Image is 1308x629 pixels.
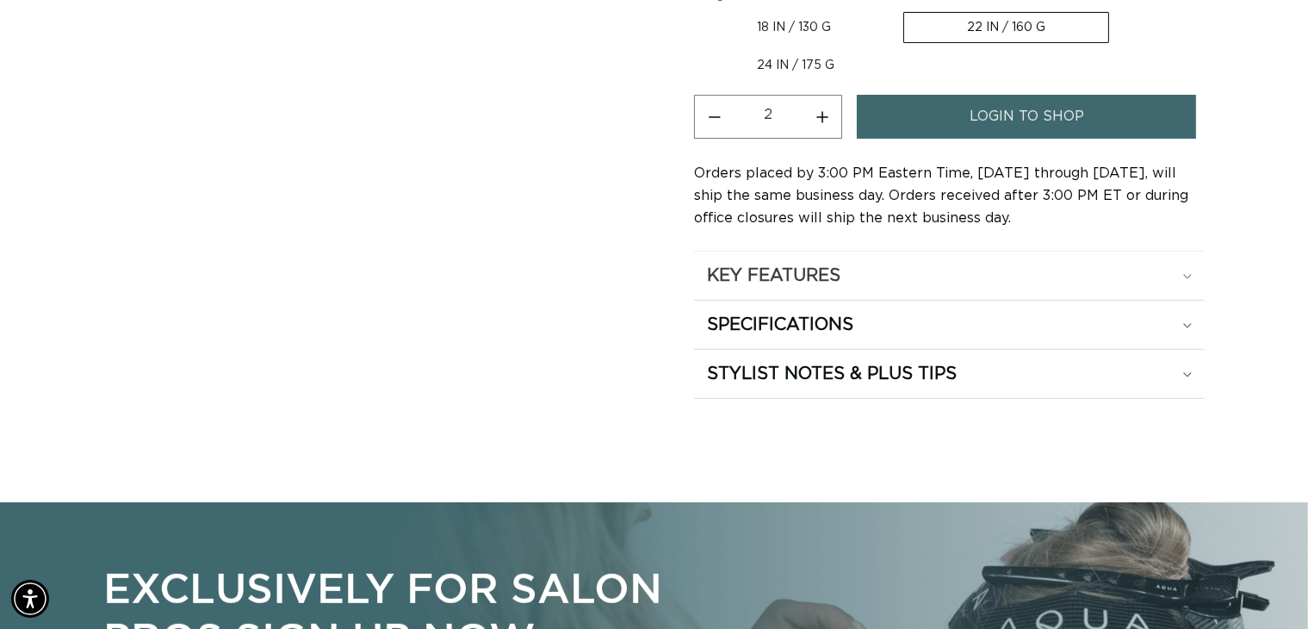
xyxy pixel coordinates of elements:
[903,12,1109,43] label: 22 IN / 160 G
[694,252,1205,300] summary: KEY FEATURES
[694,166,1188,225] span: Orders placed by 3:00 PM Eastern Time, [DATE] through [DATE], will ship the same business day. Or...
[694,350,1205,398] summary: STYLIST NOTES & PLUS TIPS
[707,363,957,385] h2: STYLIST NOTES & PLUS TIPS
[857,95,1195,139] a: login to shop
[694,13,894,42] label: 18 IN / 130 G
[1222,546,1308,629] iframe: Chat Widget
[707,314,853,336] h2: SPECIFICATIONS
[694,301,1205,349] summary: SPECIFICATIONS
[694,51,897,80] label: 24 IN / 175 G
[970,95,1084,139] span: login to shop
[707,265,840,287] h2: KEY FEATURES
[11,580,49,618] div: Accessibility Menu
